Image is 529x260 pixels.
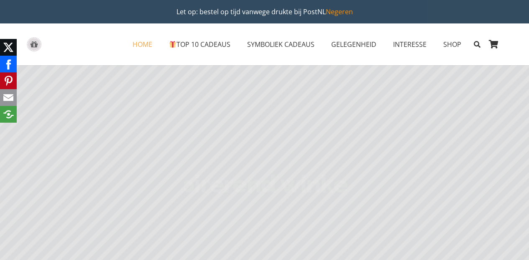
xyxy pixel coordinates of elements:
a: HOMEHOME Menu [124,34,161,55]
span: TOP 10 CADEAUS [169,40,230,49]
a: Negeren [326,7,353,16]
a: gift-box-icon-grey-inspirerendwinkelen [26,37,42,52]
a: GELEGENHEIDGELEGENHEID Menu [323,34,385,55]
a: SHOPSHOP Menu [435,34,470,55]
span: SHOP [443,40,461,49]
rs-layer: SYMBOLISCHE CADEAUS [211,184,317,195]
span: SYMBOLIEK CADEAUS [247,40,314,49]
a: SYMBOLIEK CADEAUSSYMBOLIEK CADEAUS Menu [239,34,323,55]
span: INTERESSE [393,40,427,49]
a: 🎁TOP 10 CADEAUS🎁 TOP 10 CADEAUS Menu [161,34,239,55]
rs-layer: ONTDEK ONZE WINKEL [207,229,322,245]
a: INTERESSEINTERESSE Menu [385,34,435,55]
img: 🎁 [169,41,176,48]
a: Zoeken [470,34,484,55]
span: HOME [133,40,152,49]
a: Winkelwagen [485,23,503,65]
span: GELEGENHEID [331,40,376,49]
